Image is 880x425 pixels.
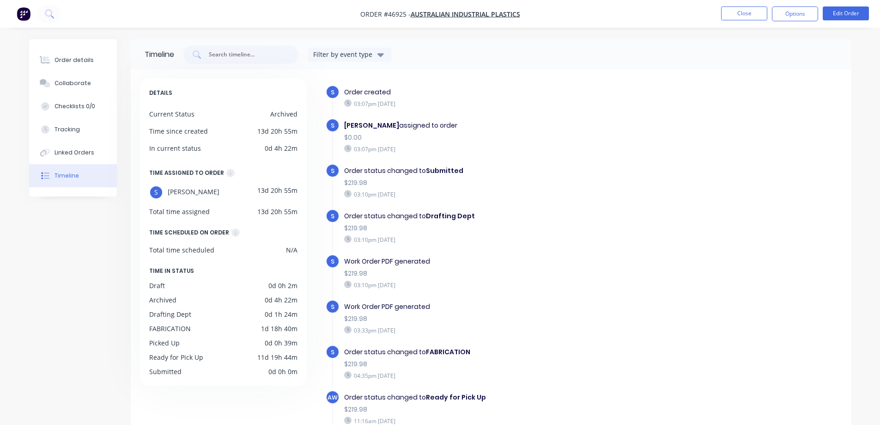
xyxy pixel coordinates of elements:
[149,266,194,276] span: TIME IN STATUS
[265,338,297,348] div: 0d 0h 39m
[265,309,297,319] div: 0d 1h 24m
[344,417,664,425] div: 11:16am [DATE]
[823,6,869,20] button: Edit Order
[55,102,95,111] div: Checklists 0/0
[149,143,201,153] div: In current status
[208,50,285,59] input: Search timeline...
[313,49,375,59] div: Filter by event type
[344,235,664,244] div: 03:10pm [DATE]
[331,257,334,266] span: S
[344,371,664,380] div: 04:35pm [DATE]
[344,223,664,233] div: $219.98
[265,143,297,153] div: 0d 4h 22m
[772,6,818,21] button: Options
[344,326,664,334] div: 03:33pm [DATE]
[344,281,664,289] div: 03:10pm [DATE]
[426,347,470,357] b: FABRICATION
[360,10,411,18] span: Order #46925 -
[331,121,334,130] span: S
[268,281,297,290] div: 0d 0h 2m
[344,393,664,402] div: Order status changed to
[286,245,297,255] div: N/A
[426,166,463,175] b: Submitted
[29,49,117,72] button: Order details
[344,145,664,153] div: 03:07pm [DATE]
[257,185,297,199] div: 13d 20h 55m
[55,125,80,134] div: Tracking
[55,172,79,180] div: Timeline
[149,126,208,136] div: Time since created
[149,88,172,98] span: DETAILS
[426,211,475,221] b: Drafting Dept
[344,166,664,176] div: Order status changed to
[29,164,117,187] button: Timeline
[149,281,165,290] div: Draft
[149,352,203,362] div: Ready for Pick Up
[344,133,664,142] div: $0.00
[344,269,664,278] div: $219.98
[29,141,117,164] button: Linked Orders
[344,99,664,108] div: 03:07pm [DATE]
[331,88,334,97] span: S
[261,324,297,333] div: 1d 18h 40m
[344,211,664,221] div: Order status changed to
[721,6,767,20] button: Close
[149,245,214,255] div: Total time scheduled
[344,87,664,97] div: Order created
[168,185,219,199] span: [PERSON_NAME]
[270,109,297,119] div: Archived
[331,212,334,221] span: S
[149,295,176,305] div: Archived
[29,95,117,118] button: Checklists 0/0
[308,48,391,62] button: Filter by event type
[55,79,91,87] div: Collaborate
[29,72,117,95] button: Collaborate
[149,324,191,333] div: FABRICATION
[344,178,664,188] div: $219.98
[331,348,334,357] span: S
[265,295,297,305] div: 0d 4h 22m
[344,121,399,130] b: [PERSON_NAME]
[344,405,664,414] div: $219.98
[149,185,163,199] div: S
[344,347,664,357] div: Order status changed to
[29,118,117,141] button: Tracking
[268,367,297,376] div: 0d 0h 0m
[149,168,224,178] div: TIME ASSIGNED TO ORDER
[17,7,30,21] img: Factory
[149,309,191,319] div: Drafting Dept
[344,257,664,266] div: Work Order PDF generated
[257,207,297,216] div: 13d 20h 55m
[328,393,338,402] span: AW
[55,148,94,157] div: Linked Orders
[331,166,334,175] span: S
[257,352,297,362] div: 11d 19h 44m
[149,109,194,119] div: Current Status
[257,126,297,136] div: 13d 20h 55m
[344,314,664,324] div: $219.98
[55,56,94,64] div: Order details
[145,49,174,60] div: Timeline
[331,302,334,311] span: S
[344,302,664,312] div: Work Order PDF generated
[411,10,520,18] a: AUSTRALIAN INDUSTRIAL PLASTICS
[344,359,664,369] div: $219.98
[149,367,182,376] div: Submitted
[344,121,664,130] div: assigned to order
[149,207,210,216] div: Total time assigned
[426,393,486,402] b: Ready for Pick Up
[149,228,229,238] div: TIME SCHEDULED ON ORDER
[344,190,664,198] div: 03:10pm [DATE]
[149,338,180,348] div: Picked Up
